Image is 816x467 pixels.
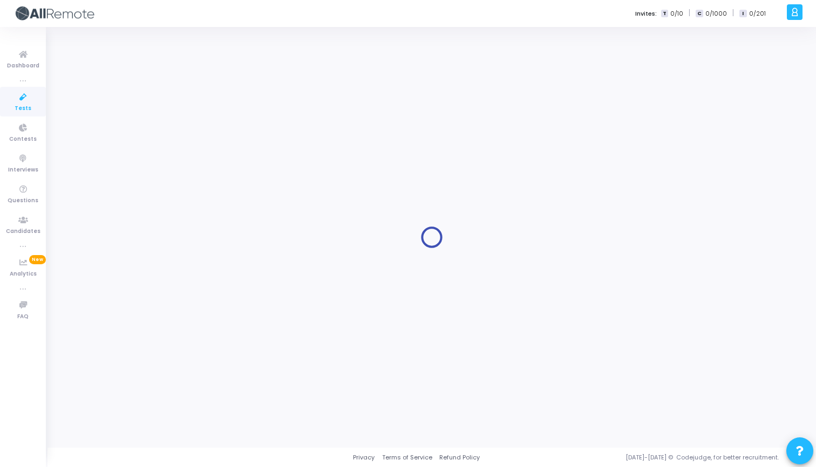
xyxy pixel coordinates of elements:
[353,453,375,462] a: Privacy
[635,9,657,18] label: Invites:
[7,61,39,71] span: Dashboard
[17,312,29,321] span: FAQ
[9,135,37,144] span: Contests
[739,10,746,18] span: I
[8,196,38,205] span: Questions
[661,10,668,18] span: T
[29,255,46,264] span: New
[670,9,683,18] span: 0/10
[13,3,94,24] img: logo
[382,453,432,462] a: Terms of Service
[749,9,766,18] span: 0/201
[6,227,40,236] span: Candidates
[689,8,690,19] span: |
[15,104,31,113] span: Tests
[696,10,703,18] span: C
[480,453,803,462] div: [DATE]-[DATE] © Codejudge, for better recruitment.
[705,9,727,18] span: 0/1000
[10,270,37,279] span: Analytics
[439,453,480,462] a: Refund Policy
[732,8,734,19] span: |
[8,166,38,175] span: Interviews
